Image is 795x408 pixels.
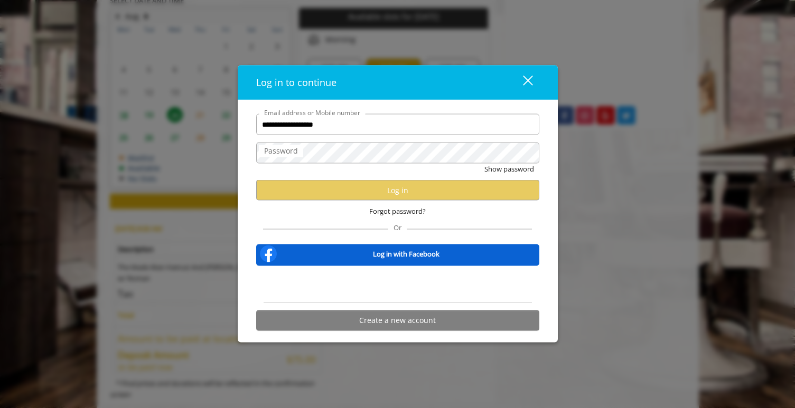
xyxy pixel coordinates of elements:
b: Log in with Facebook [373,248,439,259]
div: close dialog [511,74,532,90]
span: Log in to continue [256,76,336,89]
img: facebook-logo [258,243,279,264]
button: close dialog [503,72,539,93]
label: Email address or Mobile number [259,108,366,118]
input: Email address or Mobile number [256,114,539,135]
span: Or [388,222,407,232]
input: Password [256,143,539,164]
span: Forgot password? [369,206,426,217]
label: Password [259,145,303,157]
button: Create a new account [256,310,539,330]
button: Log in [256,180,539,201]
div: Sign in with Google. Opens in new tab [349,272,446,296]
iframe: Sign in with Google Button [344,272,452,296]
button: Show password [484,164,534,175]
